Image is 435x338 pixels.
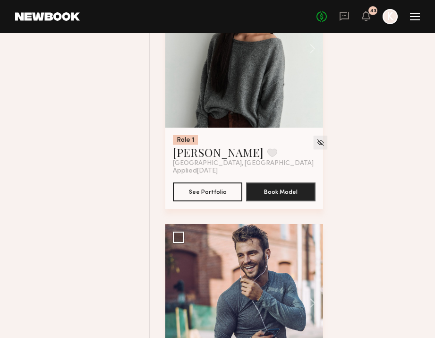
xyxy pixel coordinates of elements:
[316,139,324,147] img: Unhide Model
[370,9,376,14] div: 43
[246,182,316,201] button: Book Model
[173,145,264,160] a: [PERSON_NAME]
[173,135,198,145] div: Role 1
[246,187,316,195] a: Book Model
[383,9,398,24] a: K
[173,167,316,175] div: Applied [DATE]
[173,182,242,201] button: See Portfolio
[173,160,314,167] span: [GEOGRAPHIC_DATA], [GEOGRAPHIC_DATA]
